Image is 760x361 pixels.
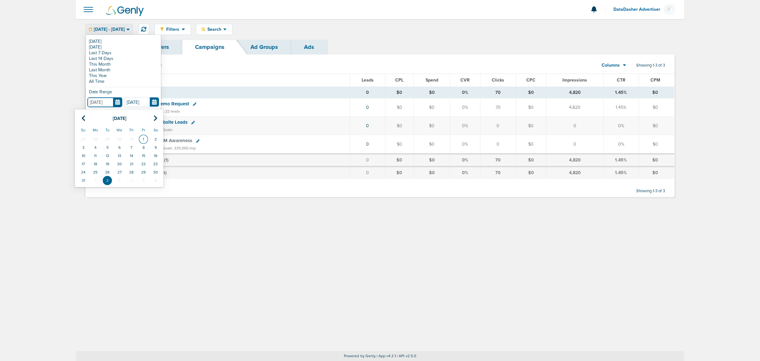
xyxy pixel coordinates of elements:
td: 0% [604,135,639,154]
td: 0% [450,154,480,167]
td: 1.45% [604,167,639,179]
td: 6 [113,143,125,152]
a: Last 7 Days [87,50,159,56]
td: 0% [450,117,480,135]
td: 4 [125,176,137,185]
td: 0 [546,135,604,154]
td: $0 [516,167,546,179]
td: $0 [639,98,674,117]
a: This Month [87,62,159,67]
td: 21 [125,160,137,168]
td: 18 [89,160,101,168]
span: DataDasher ABM Awareness [130,138,192,143]
td: 16 [149,152,161,160]
span: Search [205,27,223,32]
td: 13 [113,152,125,160]
td: $0 [516,117,546,135]
a: Last Month [87,67,159,73]
td: $0 [414,135,450,154]
a: [DATE] [87,44,159,50]
td: 8 [137,143,149,152]
th: Select Month [89,112,149,125]
td: 70 [480,167,516,179]
small: | Goals: 22 leads [152,109,180,114]
td: 24 [77,168,89,176]
td: $0 [516,135,546,154]
span: CTR [617,77,625,83]
td: $0 [639,117,674,135]
div: Date Range [87,90,159,97]
td: 0% [450,135,480,154]
td: 0% [450,167,480,179]
td: 26 [101,168,113,176]
td: 5 [101,143,113,152]
a: 0 [366,105,369,110]
a: 0 [366,123,369,128]
td: 20 [113,160,125,168]
td: 15 [137,152,149,160]
span: CVR [460,77,470,83]
a: Offers [140,40,182,55]
td: TOTALS (active) ( ) [127,154,350,167]
td: $0 [385,98,414,117]
a: Ad Groups [237,40,291,55]
a: All Time [87,79,159,84]
td: 14 [125,152,137,160]
td: 11 [89,152,101,160]
td: TOTALS [127,87,350,98]
td: $0 [639,167,674,179]
a: Dashboard [85,40,140,55]
span: 1 [165,157,167,163]
td: $0 [516,98,546,117]
td: 28 [89,135,101,143]
td: 70 [480,154,516,167]
td: 31 [77,176,89,185]
td: 22 [137,160,149,168]
td: $0 [414,98,450,117]
td: 30 [113,135,125,143]
td: 0 [546,117,604,135]
td: 1.45% [604,87,639,98]
td: 9 [149,143,161,152]
td: 4,820 [546,87,604,98]
td: 70 [480,98,516,117]
span: Columns [602,62,620,69]
img: Genly [106,6,144,16]
th: Sa [149,125,161,135]
td: $0 [639,87,674,98]
td: 4 [89,143,101,152]
td: $0 [385,135,414,154]
td: 1 [137,135,149,143]
span: Datadasher Website Leads [130,119,187,125]
td: $0 [414,117,450,135]
td: 12 [101,152,113,160]
span: DataDasher Advertiser [613,7,665,12]
span: | API v2.5.0 [397,354,416,358]
a: 0 [366,141,369,147]
td: 0% [450,98,480,117]
td: 5 [137,176,149,185]
td: 2 [149,135,161,143]
td: 29 [137,168,149,176]
span: [DATE] - [DATE] [94,27,125,32]
td: 4,820 [546,154,604,167]
td: 0% [450,87,480,98]
td: 3 [113,176,125,185]
small: | Goals: 225,000 imp. [161,146,197,150]
td: $0 [385,87,414,98]
td: 70 [480,87,516,98]
td: $0 [414,87,450,98]
td: $0 [516,154,546,167]
td: 0 [350,154,385,167]
td: TOTALS (account) [127,167,350,179]
td: $0 [414,167,450,179]
span: | App v4.2.1 [377,354,396,358]
th: Mo [89,125,101,135]
td: 10 [77,152,89,160]
td: $0 [639,135,674,154]
td: 28 [125,168,137,176]
span: CPC [526,77,535,83]
td: 1 [89,176,101,185]
td: 4,820 [546,167,604,179]
td: 4,820 [546,98,604,117]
